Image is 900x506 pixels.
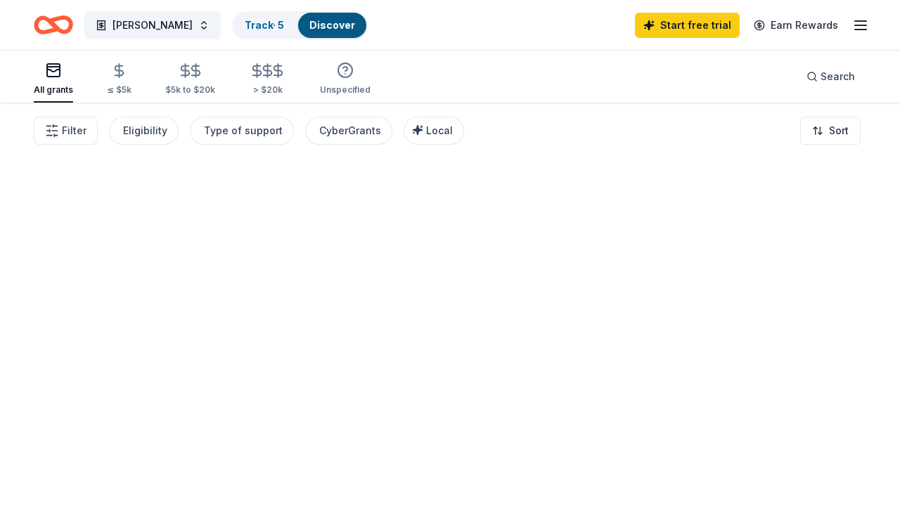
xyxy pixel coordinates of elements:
[800,117,861,145] button: Sort
[109,117,179,145] button: Eligibility
[62,122,86,139] span: Filter
[204,122,283,139] div: Type of support
[320,84,371,96] div: Unspecified
[635,13,740,38] a: Start free trial
[112,17,193,34] span: [PERSON_NAME]
[795,63,866,91] button: Search
[84,11,221,39] button: [PERSON_NAME]
[305,117,392,145] button: CyberGrants
[34,117,98,145] button: Filter
[107,84,131,96] div: ≤ $5k
[190,117,294,145] button: Type of support
[123,122,167,139] div: Eligibility
[249,57,286,103] button: > $20k
[245,19,284,31] a: Track· 5
[249,84,286,96] div: > $20k
[34,8,73,41] a: Home
[745,13,847,38] a: Earn Rewards
[107,57,131,103] button: ≤ $5k
[309,19,355,31] a: Discover
[829,122,849,139] span: Sort
[232,11,368,39] button: Track· 5Discover
[821,68,855,85] span: Search
[319,122,381,139] div: CyberGrants
[165,84,215,96] div: $5k to $20k
[320,56,371,103] button: Unspecified
[404,117,464,145] button: Local
[34,84,73,96] div: All grants
[34,56,73,103] button: All grants
[426,124,453,136] span: Local
[165,57,215,103] button: $5k to $20k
